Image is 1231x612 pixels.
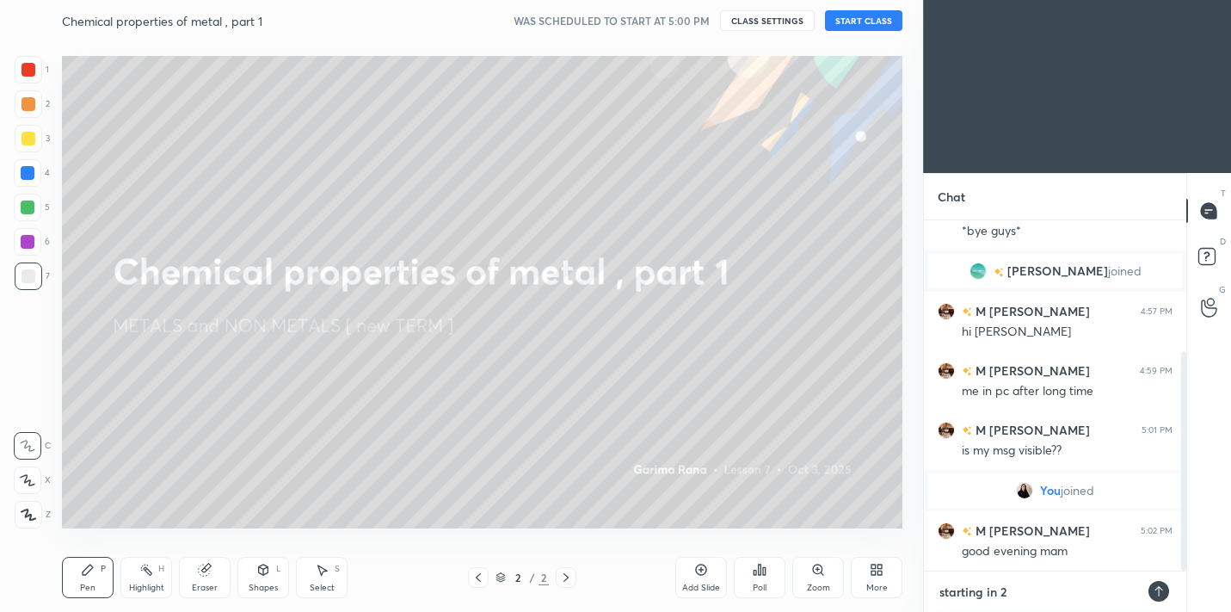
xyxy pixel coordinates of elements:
[15,90,50,118] div: 2
[1108,264,1142,278] span: joined
[753,584,766,592] div: Poll
[14,159,50,187] div: 4
[962,324,1173,341] div: hi [PERSON_NAME]
[1221,187,1226,200] p: T
[129,584,164,592] div: Highlight
[938,578,1138,606] textarea: starting in 2
[14,432,51,460] div: C
[938,362,955,380] img: 8d85f91cdb92465a9d68222f0d9b371b.jpg
[1016,482,1033,499] img: 263bd4893d0d45f69ecaf717666c2383.jpg
[539,570,549,585] div: 2
[972,362,1090,380] h6: M [PERSON_NAME]
[1007,264,1108,278] span: [PERSON_NAME]
[14,194,50,221] div: 5
[15,56,49,83] div: 1
[962,527,972,536] img: no-rating-badge.077c3623.svg
[938,522,955,540] img: 8d85f91cdb92465a9d68222f0d9b371b.jpg
[682,584,720,592] div: Add Slide
[938,422,955,439] img: 8d85f91cdb92465a9d68222f0d9b371b.jpg
[962,307,972,317] img: no-rating-badge.077c3623.svg
[276,565,281,573] div: L
[1220,235,1226,248] p: D
[14,228,50,256] div: 6
[962,442,1173,460] div: is my msg visible??
[101,565,106,573] div: P
[1061,484,1094,498] span: joined
[80,584,95,592] div: Pen
[962,367,972,376] img: no-rating-badge.077c3623.svg
[924,220,1186,571] div: grid
[962,223,1173,240] div: *bye guys*
[14,467,51,494] div: X
[924,174,979,219] p: Chat
[962,426,972,436] img: no-rating-badge.077c3623.svg
[192,584,218,592] div: Eraser
[972,421,1090,439] h6: M [PERSON_NAME]
[1219,283,1226,296] p: G
[994,268,1004,277] img: no-rating-badge.077c3623.svg
[514,13,710,28] h5: WAS SCHEDULED TO START AT 5:00 PM
[158,565,164,573] div: H
[938,303,955,320] img: 8d85f91cdb92465a9d68222f0d9b371b.jpg
[1142,425,1173,436] div: 5:01 PM
[969,263,987,280] img: 33f4b2d1192f4b10827555c2a468d490.jpg
[310,584,335,592] div: Select
[1140,366,1173,376] div: 4:59 PM
[509,572,526,583] div: 2
[962,383,1173,400] div: me in pc after long time
[720,10,815,31] button: CLASS SETTINGS
[15,501,51,529] div: Z
[335,565,340,573] div: S
[249,584,278,592] div: Shapes
[825,10,902,31] button: START CLASS
[1141,306,1173,317] div: 4:57 PM
[15,263,50,290] div: 7
[807,584,830,592] div: Zoom
[972,522,1090,540] h6: M [PERSON_NAME]
[972,302,1090,320] h6: M [PERSON_NAME]
[1040,484,1061,498] span: You
[62,13,262,29] h4: Chemical properties of metal , part 1
[530,572,535,583] div: /
[15,125,50,152] div: 3
[1141,526,1173,536] div: 5:02 PM
[866,584,888,592] div: More
[962,543,1173,560] div: good evening mam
